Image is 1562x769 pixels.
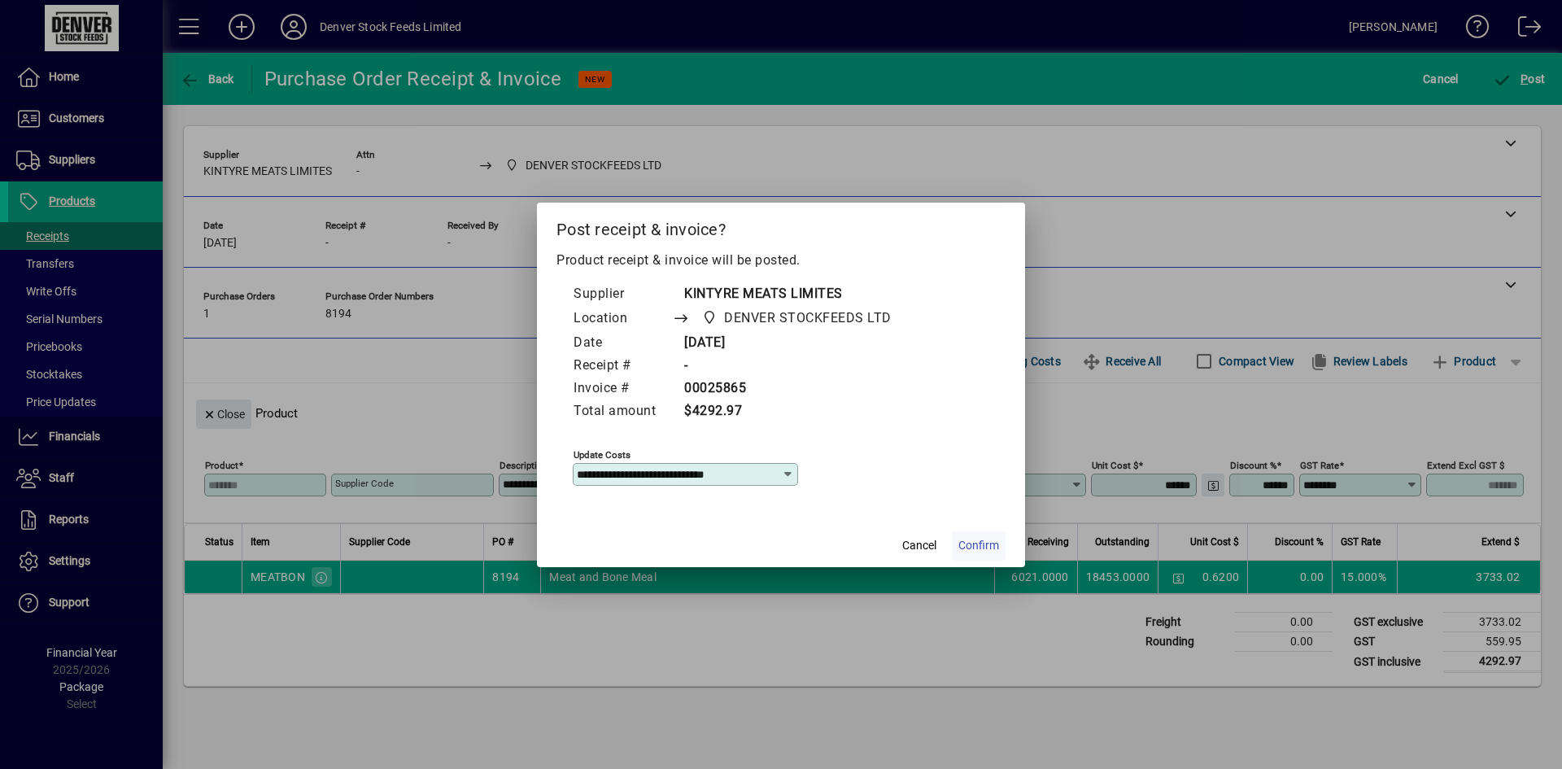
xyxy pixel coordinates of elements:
td: - [672,355,923,378]
td: 00025865 [672,378,923,400]
h2: Post receipt & invoice? [537,203,1025,250]
td: Receipt # [573,355,672,378]
td: Invoice # [573,378,672,400]
td: Date [573,332,672,355]
span: DENVER STOCKFEEDS LTD [724,308,892,328]
p: Product receipt & invoice will be posted. [556,251,1006,270]
td: [DATE] [672,332,923,355]
span: Confirm [958,537,999,554]
button: Confirm [952,531,1006,561]
td: Location [573,306,672,332]
button: Cancel [893,531,945,561]
td: KINTYRE MEATS LIMITES [672,283,923,306]
td: Supplier [573,283,672,306]
mat-label: Update costs [574,448,630,460]
td: $4292.97 [672,400,923,423]
td: Total amount [573,400,672,423]
span: DENVER STOCKFEEDS LTD [697,307,898,330]
span: Cancel [902,537,936,554]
